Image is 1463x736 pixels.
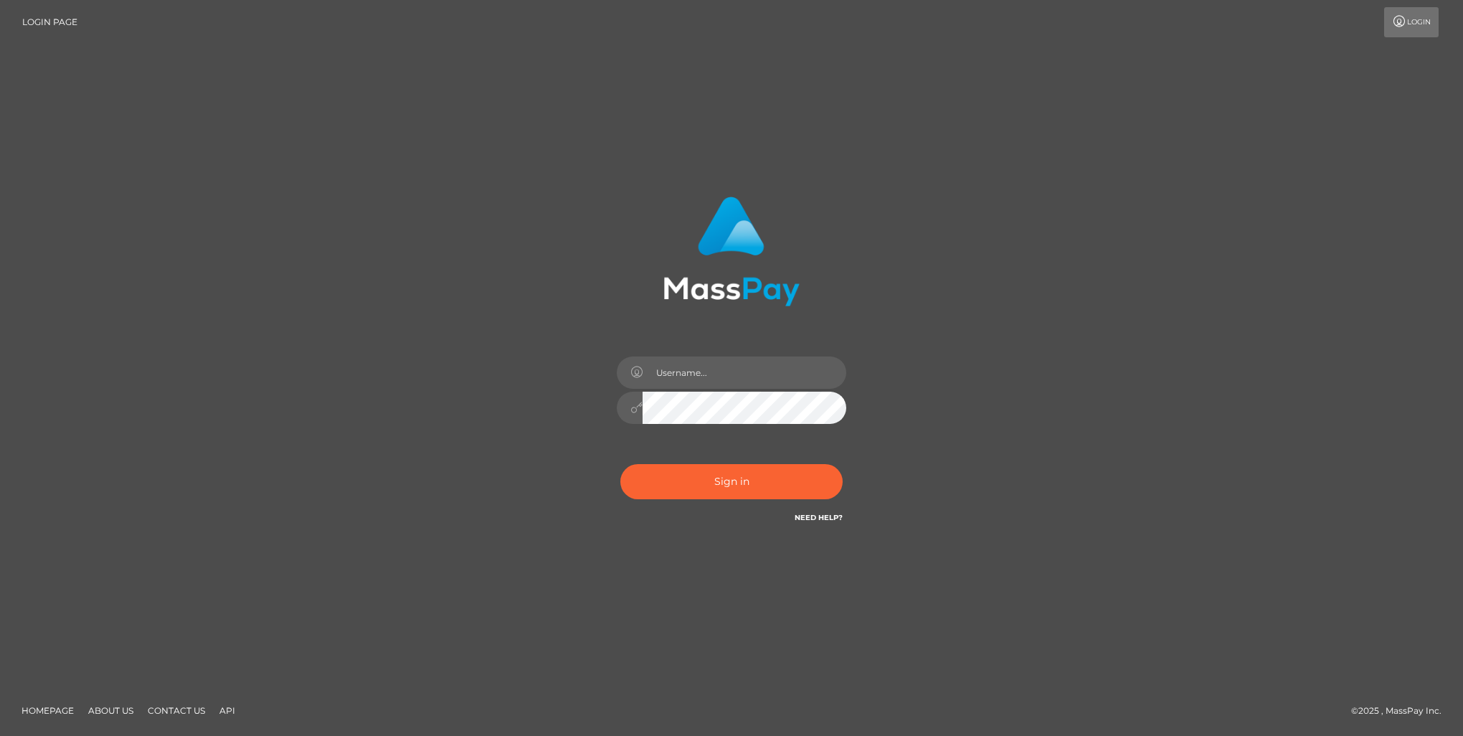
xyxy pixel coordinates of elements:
div: © 2025 , MassPay Inc. [1351,703,1452,719]
a: Login [1384,7,1439,37]
input: Username... [643,357,846,389]
a: Contact Us [142,699,211,722]
img: MassPay Login [663,197,800,306]
a: Homepage [16,699,80,722]
a: API [214,699,241,722]
a: Need Help? [795,513,843,522]
a: Login Page [22,7,77,37]
button: Sign in [620,464,843,499]
a: About Us [82,699,139,722]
